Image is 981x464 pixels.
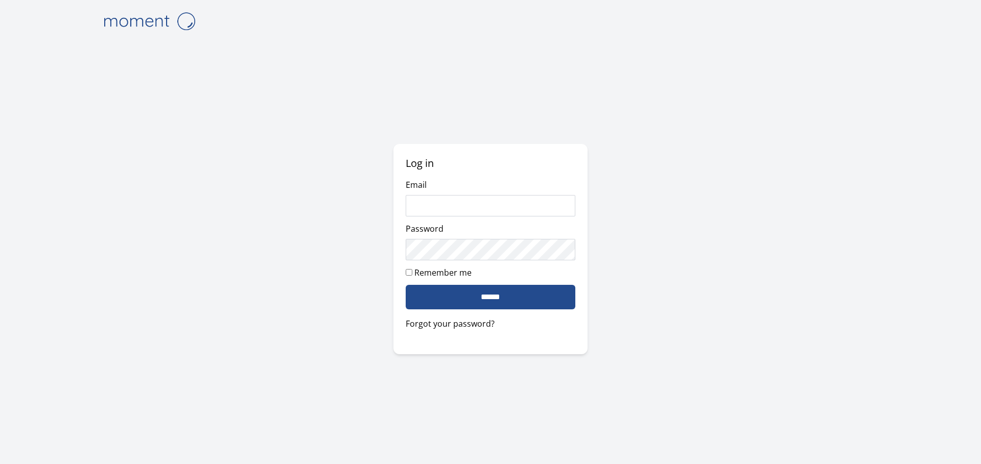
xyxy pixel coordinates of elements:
img: logo-4e3dc11c47720685a147b03b5a06dd966a58ff35d612b21f08c02c0306f2b779.png [98,8,200,34]
h2: Log in [406,156,575,170]
label: Remember me [414,267,472,278]
label: Email [406,179,427,190]
a: Forgot your password? [406,318,575,330]
label: Password [406,223,443,234]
